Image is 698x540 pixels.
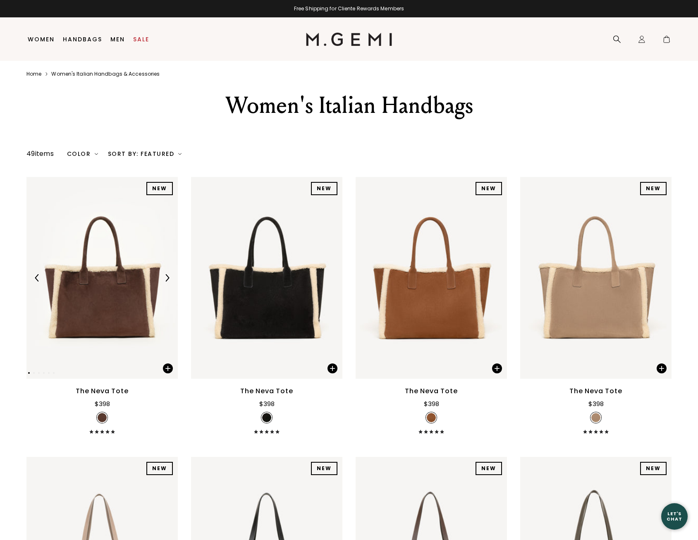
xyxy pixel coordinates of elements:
[640,182,667,195] div: NEW
[67,151,98,157] div: Color
[163,274,171,282] img: Next Arrow
[588,399,604,409] div: $398
[356,177,507,379] img: The Neva Tote
[28,36,55,43] a: Women
[640,462,667,475] div: NEW
[259,399,275,409] div: $398
[424,399,439,409] div: $398
[26,177,178,434] a: Previous ArrowNext ArrowThe Neva Tote$398
[240,386,293,396] div: The Neva Tote
[51,71,160,77] a: Women's italian handbags & accessories
[569,386,622,396] div: The Neva Tote
[520,177,672,434] a: The Neva Tote$398
[262,413,271,422] img: v_7402832166971_SWATCH_50x.jpg
[476,182,502,195] div: NEW
[311,182,337,195] div: NEW
[427,413,436,422] img: v_7402832199739_SWATCH_50x.jpg
[591,413,600,422] img: v_7402832232507_SWATCH_50x.jpg
[98,413,107,422] img: v_7282435555387_SWATCH_50x.jpg
[110,36,125,43] a: Men
[520,177,672,379] img: The Neva Tote
[476,462,502,475] div: NEW
[178,152,182,155] img: chevron-down.svg
[33,274,41,282] img: Previous Arrow
[63,36,102,43] a: Handbags
[405,386,457,396] div: The Neva Tote
[146,462,173,475] div: NEW
[191,177,342,379] img: The Neva Tote
[311,462,337,475] div: NEW
[26,149,54,159] div: 49 items
[108,151,182,157] div: Sort By: Featured
[206,91,492,120] div: Women's Italian Handbags
[133,36,149,43] a: Sale
[146,182,173,195] div: NEW
[26,177,178,379] img: The Neva Tote
[661,511,688,521] div: Let's Chat
[76,386,128,396] div: The Neva Tote
[356,177,507,434] a: The Neva Tote$398
[191,177,342,434] a: The Neva Tote$398
[306,33,392,46] img: M.Gemi
[95,399,110,409] div: $398
[95,152,98,155] img: chevron-down.svg
[26,71,41,77] a: Home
